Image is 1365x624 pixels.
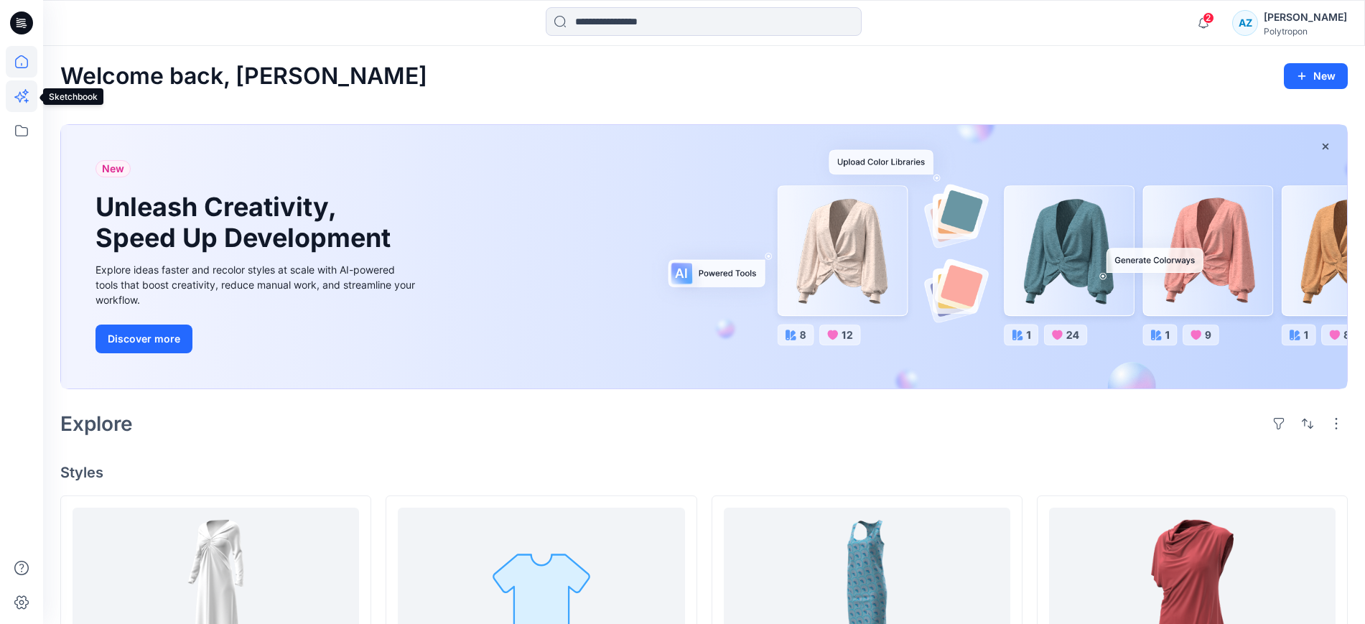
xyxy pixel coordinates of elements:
h4: Styles [60,464,1348,481]
span: New [102,160,124,177]
div: [PERSON_NAME] [1264,9,1347,26]
a: Discover more [95,325,419,353]
button: Discover more [95,325,192,353]
button: New [1284,63,1348,89]
h2: Welcome back, [PERSON_NAME] [60,63,427,90]
div: Polytropon [1264,26,1347,37]
span: 2 [1203,12,1214,24]
h1: Unleash Creativity, Speed Up Development [95,192,397,253]
h2: Explore [60,412,133,435]
div: Explore ideas faster and recolor styles at scale with AI-powered tools that boost creativity, red... [95,262,419,307]
div: AZ [1232,10,1258,36]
